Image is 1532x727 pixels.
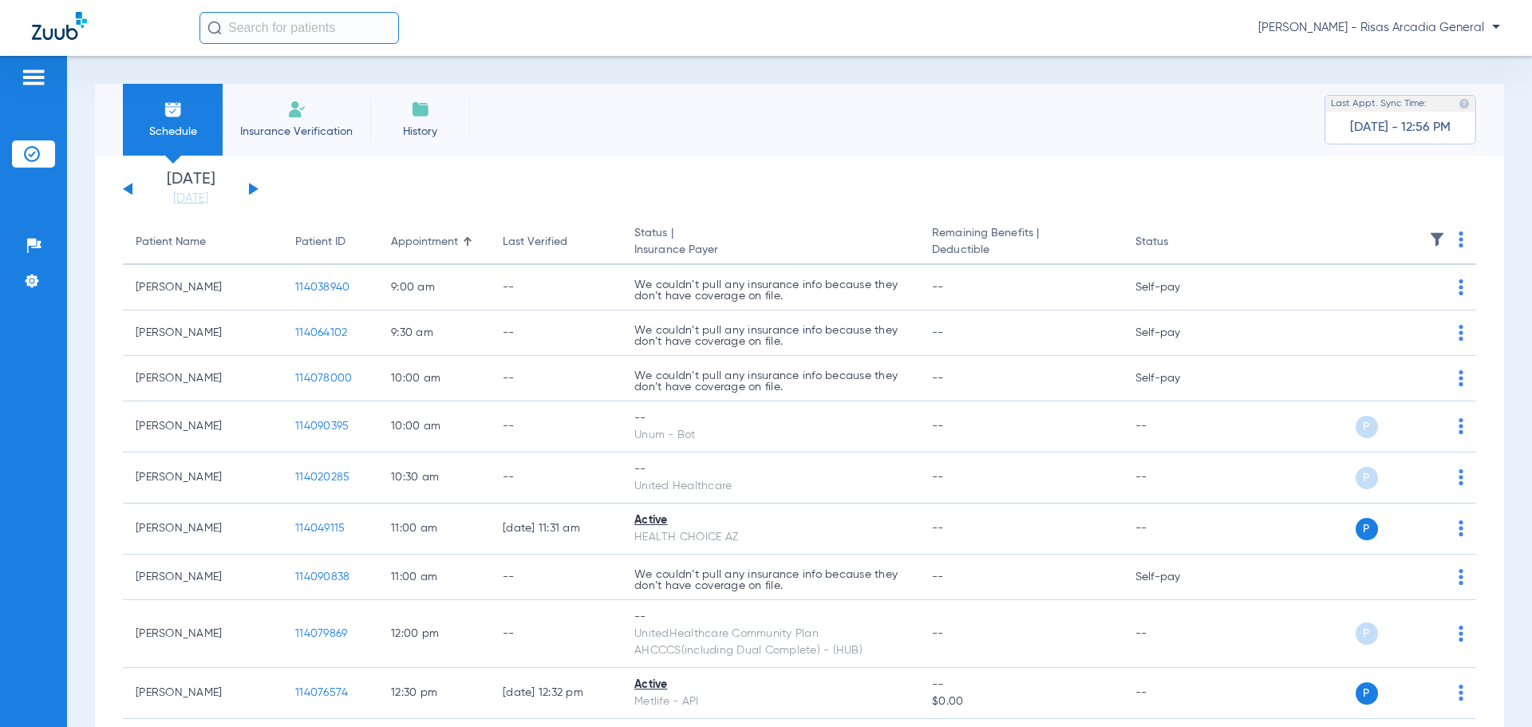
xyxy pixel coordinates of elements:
[634,609,906,626] div: --
[634,677,906,693] div: Active
[1331,96,1427,112] span: Last Appt. Sync Time:
[1258,20,1500,36] span: [PERSON_NAME] - Risas Arcadia General
[295,571,349,583] span: 114090838
[634,512,906,529] div: Active
[235,124,358,140] span: Insurance Verification
[634,410,906,427] div: --
[378,265,490,310] td: 9:00 AM
[123,401,282,452] td: [PERSON_NAME]
[932,327,944,338] span: --
[490,504,622,555] td: [DATE] 11:31 AM
[919,220,1122,265] th: Remaining Benefits |
[295,421,349,432] span: 114090395
[1356,622,1378,645] span: P
[1459,520,1463,536] img: group-dot-blue.svg
[378,668,490,719] td: 12:30 PM
[1123,220,1230,265] th: Status
[932,628,944,639] span: --
[123,310,282,356] td: [PERSON_NAME]
[1459,418,1463,434] img: group-dot-blue.svg
[295,282,349,293] span: 114038940
[1459,370,1463,386] img: group-dot-blue.svg
[143,191,239,207] a: [DATE]
[1123,356,1230,401] td: Self-pay
[1123,265,1230,310] td: Self-pay
[1356,682,1378,705] span: P
[932,373,944,384] span: --
[1123,668,1230,719] td: --
[490,310,622,356] td: --
[378,504,490,555] td: 11:00 AM
[1459,469,1463,485] img: group-dot-blue.svg
[634,325,906,347] p: We couldn’t pull any insurance info because they don’t have coverage on file.
[164,100,183,119] img: Schedule
[490,265,622,310] td: --
[295,234,345,251] div: Patient ID
[123,668,282,719] td: [PERSON_NAME]
[932,421,944,432] span: --
[123,555,282,600] td: [PERSON_NAME]
[490,401,622,452] td: --
[1123,504,1230,555] td: --
[295,472,349,483] span: 114020285
[1452,650,1532,727] iframe: Chat Widget
[634,461,906,478] div: --
[634,478,906,495] div: United Healthcare
[932,693,1109,710] span: $0.00
[932,523,944,534] span: --
[1123,600,1230,668] td: --
[378,310,490,356] td: 9:30 AM
[123,452,282,504] td: [PERSON_NAME]
[207,21,222,35] img: Search Icon
[378,555,490,600] td: 11:00 AM
[490,452,622,504] td: --
[1459,569,1463,585] img: group-dot-blue.svg
[932,677,1109,693] span: --
[378,600,490,668] td: 12:00 PM
[378,401,490,452] td: 10:00 AM
[295,373,352,384] span: 114078000
[1459,626,1463,642] img: group-dot-blue.svg
[1123,452,1230,504] td: --
[1123,555,1230,600] td: Self-pay
[295,234,365,251] div: Patient ID
[1429,231,1445,247] img: filter.svg
[287,100,306,119] img: Manual Insurance Verification
[634,279,906,302] p: We couldn’t pull any insurance info because they don’t have coverage on file.
[503,234,609,251] div: Last Verified
[634,569,906,591] p: We couldn’t pull any insurance info because they don’t have coverage on file.
[490,356,622,401] td: --
[1459,279,1463,295] img: group-dot-blue.svg
[1459,231,1463,247] img: group-dot-blue.svg
[1356,467,1378,489] span: P
[1356,416,1378,438] span: P
[123,600,282,668] td: [PERSON_NAME]
[490,668,622,719] td: [DATE] 12:32 PM
[295,687,348,698] span: 114076574
[634,427,906,444] div: Unum - Bot
[622,220,919,265] th: Status |
[932,472,944,483] span: --
[21,68,46,87] img: hamburger-icon
[1356,518,1378,540] span: P
[490,600,622,668] td: --
[634,529,906,546] div: HEALTH CHOICE AZ
[123,265,282,310] td: [PERSON_NAME]
[295,327,347,338] span: 114064102
[1459,325,1463,341] img: group-dot-blue.svg
[123,356,282,401] td: [PERSON_NAME]
[123,504,282,555] td: [PERSON_NAME]
[295,628,347,639] span: 114079869
[135,124,211,140] span: Schedule
[1350,120,1451,136] span: [DATE] - 12:56 PM
[378,452,490,504] td: 10:30 AM
[143,172,239,207] li: [DATE]
[1459,98,1470,109] img: last sync help info
[634,370,906,393] p: We couldn’t pull any insurance info because they don’t have coverage on file.
[32,12,87,40] img: Zuub Logo
[634,693,906,710] div: Metlife - API
[136,234,206,251] div: Patient Name
[634,626,906,659] div: UnitedHealthcare Community Plan AHCCCS(including Dual Complete) - (HUB)
[1123,401,1230,452] td: --
[391,234,458,251] div: Appointment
